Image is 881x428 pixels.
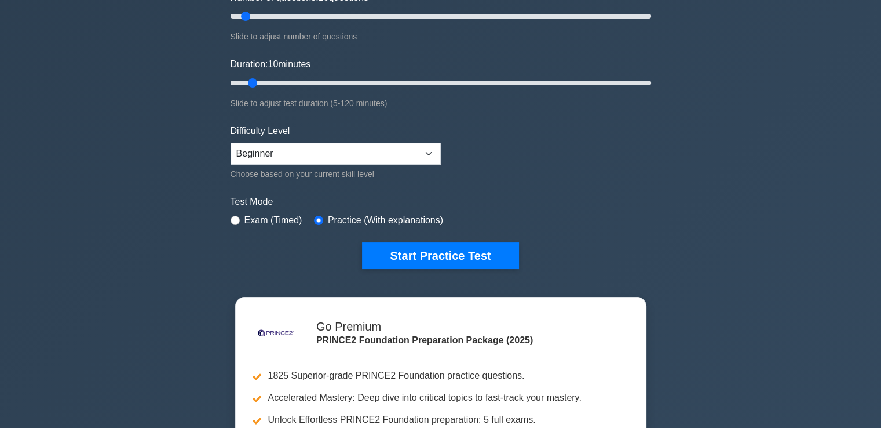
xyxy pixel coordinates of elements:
label: Duration: minutes [231,57,311,71]
div: Choose based on your current skill level [231,167,441,181]
label: Test Mode [231,195,651,209]
div: Slide to adjust number of questions [231,30,651,43]
label: Exam (Timed) [244,213,302,227]
label: Practice (With explanations) [328,213,443,227]
span: 10 [268,59,278,69]
button: Start Practice Test [362,242,518,269]
label: Difficulty Level [231,124,290,138]
div: Slide to adjust test duration (5-120 minutes) [231,96,651,110]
